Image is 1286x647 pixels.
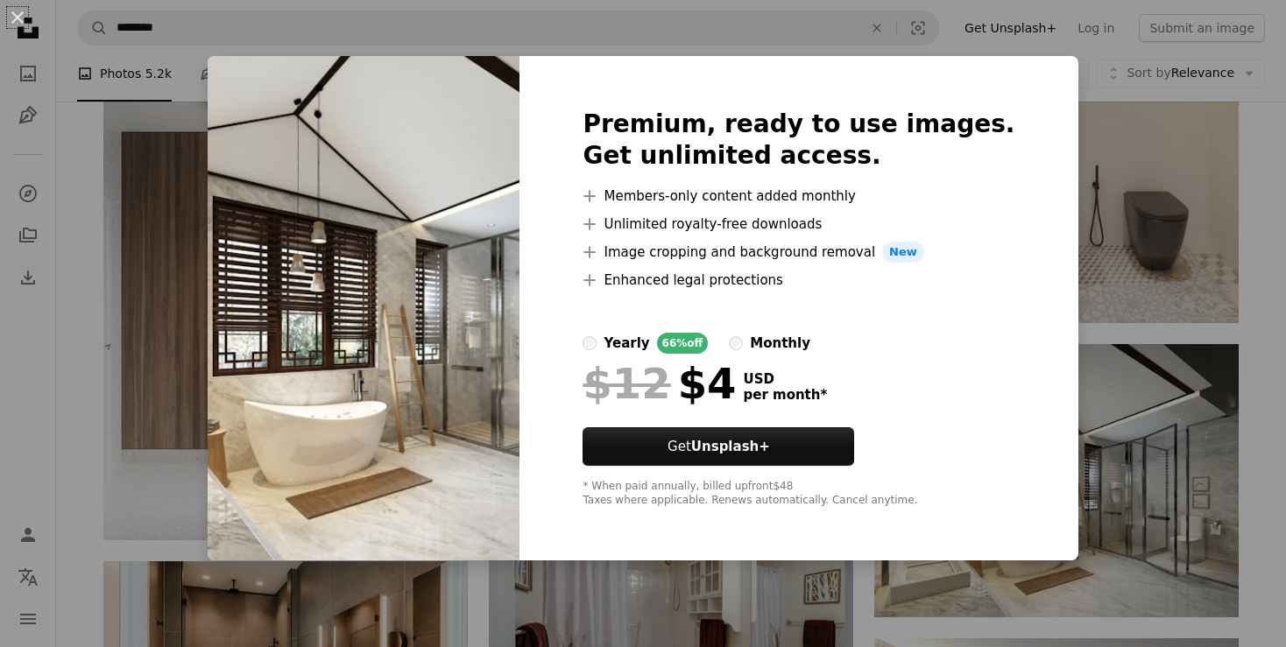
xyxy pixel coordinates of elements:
[882,242,924,263] span: New
[583,480,1014,508] div: * When paid annually, billed upfront $48 Taxes where applicable. Renews automatically. Cancel any...
[583,270,1014,291] li: Enhanced legal protections
[583,242,1014,263] li: Image cropping and background removal
[583,427,854,466] button: GetUnsplash+
[208,56,519,560] img: premium_photo-1661956103157-556678e6dafd
[583,336,597,350] input: yearly66%off
[750,333,810,354] div: monthly
[583,214,1014,235] li: Unlimited royalty-free downloads
[691,439,770,454] strong: Unsplash+
[583,361,736,406] div: $4
[657,333,709,354] div: 66% off
[604,333,649,354] div: yearly
[743,387,827,403] span: per month *
[583,186,1014,207] li: Members-only content added monthly
[583,109,1014,172] h2: Premium, ready to use images. Get unlimited access.
[729,336,743,350] input: monthly
[743,371,827,387] span: USD
[583,361,670,406] span: $12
